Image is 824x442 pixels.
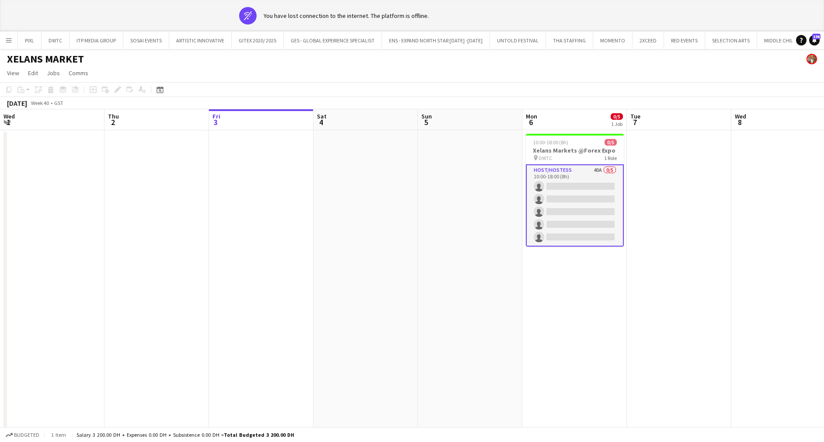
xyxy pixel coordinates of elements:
[546,32,593,49] button: THA STAFFING
[593,32,633,49] button: MOMENTO
[629,117,640,127] span: 7
[284,32,382,49] button: GES - GLOBAL EXPERIENCE SPECIALIST
[7,52,84,66] h1: XELANS MARKET
[65,67,92,79] a: Comms
[123,32,169,49] button: SOSAI EVENTS
[24,67,42,79] a: Edit
[42,32,70,49] button: DWTC
[317,112,327,120] span: Sat
[232,32,284,49] button: GITEX 2020/ 2025
[48,432,69,438] span: 1 item
[70,32,123,49] button: ITP MEDIA GROUP
[807,54,817,64] app-user-avatar: Clinton Appel
[526,112,537,120] span: Mon
[43,67,63,79] a: Jobs
[490,32,546,49] button: UNTOLD FESTIVAL
[605,139,617,146] span: 0/5
[18,32,42,49] button: PIXL
[421,112,432,120] span: Sun
[316,117,327,127] span: 4
[76,432,294,438] div: Salary 3 200.00 DH + Expenses 0.00 DH + Subsistence 0.00 DH =
[757,32,804,49] button: MIDDLE CHILD
[29,100,51,106] span: Week 40
[169,32,232,49] button: ARTISTIC INNOVATIVE
[69,69,88,77] span: Comms
[633,32,664,49] button: 2XCEED
[525,117,537,127] span: 6
[14,432,39,438] span: Budgeted
[812,34,821,39] span: 196
[611,113,623,120] span: 0/5
[108,112,119,120] span: Thu
[809,35,820,45] a: 196
[47,69,60,77] span: Jobs
[664,32,705,49] button: RED EVENTS
[211,117,220,127] span: 3
[3,112,15,120] span: Wed
[4,430,41,440] button: Budgeted
[382,32,490,49] button: ENS - EXPAND NORTH STAR [DATE] -[DATE]
[54,100,63,106] div: GST
[2,117,15,127] span: 1
[420,117,432,127] span: 5
[107,117,119,127] span: 2
[611,121,622,127] div: 1 Job
[212,112,220,120] span: Fri
[7,99,27,108] div: [DATE]
[735,112,746,120] span: Wed
[533,139,568,146] span: 10:00-18:00 (8h)
[224,432,294,438] span: Total Budgeted 3 200.00 DH
[705,32,757,49] button: SELECTION ARTS
[28,69,38,77] span: Edit
[264,12,429,20] div: You have lost connection to the internet. The platform is offline.
[526,164,624,247] app-card-role: Host/Hostess40A0/510:00-18:00 (8h)
[526,146,624,154] h3: Xelans Markets @Forex Expo
[3,67,23,79] a: View
[630,112,640,120] span: Tue
[526,134,624,247] app-job-card: 10:00-18:00 (8h)0/5Xelans Markets @Forex Expo DWTC1 RoleHost/Hostess40A0/510:00-18:00 (8h)
[604,155,617,161] span: 1 Role
[7,69,19,77] span: View
[539,155,552,161] span: DWTC
[734,117,746,127] span: 8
